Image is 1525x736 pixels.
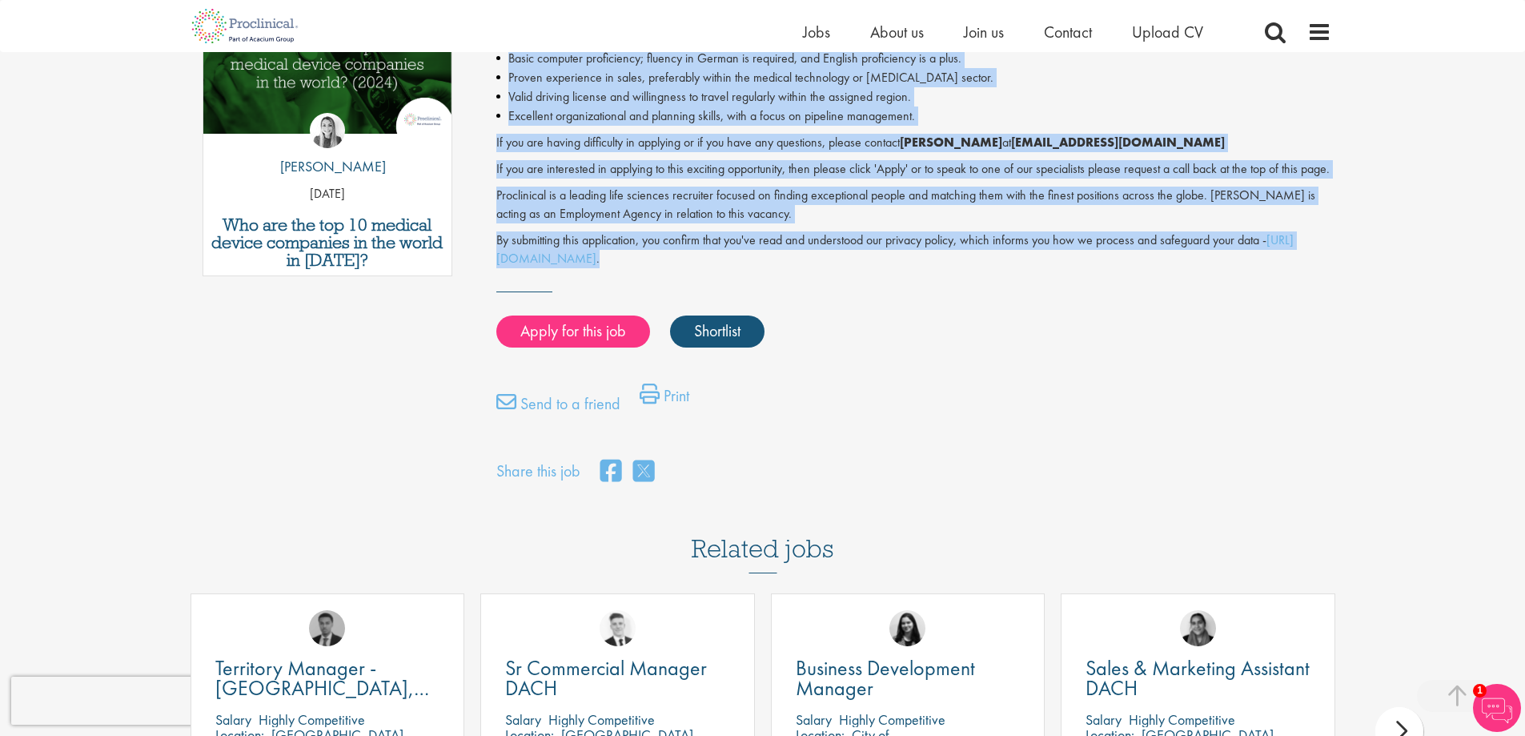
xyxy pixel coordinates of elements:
span: Territory Manager - [GEOGRAPHIC_DATA], [GEOGRAPHIC_DATA] [215,654,429,722]
a: share on twitter [633,455,654,489]
a: Hannah Burke [PERSON_NAME] [268,113,386,185]
p: Highly Competitive [1129,710,1235,729]
img: Chatbot [1473,684,1521,732]
span: Business Development Manager [796,654,975,702]
a: About us [870,22,924,42]
li: Excellent organizational and planning skills, with a focus on pipeline management. [496,107,1331,126]
li: Valid driving license and willingness to travel regularly within the assigned region. [496,87,1331,107]
a: Business Development Manager [796,658,1021,698]
img: Anjali Parbhu [1180,610,1216,646]
h3: Related jobs [692,495,834,573]
img: Indre Stankeviciute [889,610,925,646]
a: Print [640,384,689,416]
p: Highly Competitive [548,710,655,729]
a: [URL][DOMAIN_NAME] [496,231,1294,267]
a: Upload CV [1132,22,1203,42]
span: Salary [1086,710,1122,729]
img: Nicolas Daniel [600,610,636,646]
img: Top 10 Medical Device Companies 2024 [203,5,452,134]
img: Hannah Burke [310,113,345,148]
a: Territory Manager - [GEOGRAPHIC_DATA], [GEOGRAPHIC_DATA] [215,658,440,698]
label: Share this job [496,460,580,483]
span: 1 [1473,684,1487,698]
span: Salary [505,710,541,729]
span: Sales & Marketing Assistant DACH [1086,654,1310,702]
a: share on facebook [600,455,621,489]
li: Basic computer proficiency; fluency in German is required, and English proficiency is a plus. [496,49,1331,68]
p: By submitting this application, you confirm that you've read and understood our privacy policy, w... [496,231,1331,268]
li: Proven experience in sales, preferably within the medical technology or [MEDICAL_DATA] sector. [496,68,1331,87]
p: Proclinical is a leading life sciences recruiter focused on finding exceptional people and matchi... [496,187,1331,223]
a: Sr Commercial Manager DACH [505,658,730,698]
strong: [EMAIL_ADDRESS][DOMAIN_NAME] [1011,134,1225,151]
a: Jobs [803,22,830,42]
span: Salary [796,710,832,729]
p: [DATE] [203,185,452,203]
iframe: reCAPTCHA [11,677,216,725]
a: Sales & Marketing Assistant DACH [1086,658,1310,698]
p: Highly Competitive [259,710,365,729]
strong: [PERSON_NAME] [900,134,1002,151]
a: Send to a friend [496,392,620,424]
p: If you are having difficulty in applying or if you have any questions, please contact at [496,134,1331,152]
a: Link to a post [203,5,452,147]
img: Carl Gbolade [309,610,345,646]
p: If you are interested in applying to this exciting opportunity, then please click 'Apply' or to s... [496,160,1331,179]
span: Sr Commercial Manager DACH [505,654,707,702]
p: Highly Competitive [839,710,945,729]
a: Who are the top 10 medical device companies in the world in [DATE]? [211,216,444,269]
a: Contact [1044,22,1092,42]
a: Join us [964,22,1004,42]
span: Salary [215,710,251,729]
a: Apply for this job [496,316,650,348]
p: [PERSON_NAME] [268,156,386,177]
a: Shortlist [670,316,765,348]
